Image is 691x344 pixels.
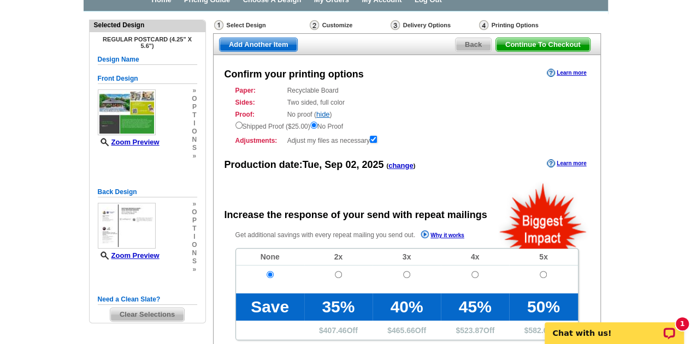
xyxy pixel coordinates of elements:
[509,321,577,340] td: $ Off
[235,98,284,107] strong: Sides:
[235,86,284,95] strong: Paper:
[496,38,590,51] span: Continue To Checkout
[441,321,509,340] td: $ Off
[235,136,284,146] strong: Adjustments:
[362,159,383,170] span: 2025
[235,110,578,131] div: No proof ( )
[509,293,577,321] td: 50%
[192,265,197,274] span: »
[192,136,197,144] span: n
[509,249,577,265] td: 5x
[310,20,319,30] img: Customize
[235,119,578,131] div: Shipped Proof ($25.00) No Proof
[98,203,156,249] img: small-thumb.jpg
[235,134,578,146] div: Adjust my files as necessary
[192,233,197,241] span: i
[98,251,160,259] a: Zoom Preview
[236,293,304,321] td: Save
[225,208,487,222] div: Increase the response of your send with repeat mailings
[192,249,197,257] span: n
[98,187,197,197] h5: Back Design
[373,321,441,340] td: $ Off
[303,159,322,170] span: Tue,
[235,110,284,119] strong: Proof:
[192,152,197,160] span: »
[304,293,373,321] td: 35%
[538,310,691,344] iframe: LiveChat chat widget
[323,326,347,335] span: 407.46
[110,308,184,321] span: Clear Selections
[192,208,197,216] span: o
[192,225,197,233] span: t
[547,69,586,77] a: Learn more
[498,182,588,249] img: biggestImpact.png
[192,216,197,225] span: p
[213,20,309,33] div: Select Design
[225,68,364,82] div: Confirm your printing options
[192,241,197,249] span: o
[98,55,197,65] h5: Design Name
[192,95,197,103] span: o
[455,38,492,52] a: Back
[192,103,197,111] span: p
[478,20,574,33] div: Printing Options
[98,138,160,146] a: Zoom Preview
[386,162,415,169] span: ( )
[225,158,416,172] div: Production date:
[98,89,156,135] img: small-thumb.jpg
[192,200,197,208] span: »
[391,20,400,30] img: Delivery Options
[98,36,197,49] h4: Regular Postcard (4.25" x 5.6")
[479,20,488,30] img: Printing Options & Summary
[219,38,298,52] a: Add Another Item
[220,38,298,51] span: Add Another Item
[373,249,441,265] td: 3x
[392,326,415,335] span: 465.66
[345,159,359,170] span: 02,
[316,110,330,118] a: hide
[324,159,342,170] span: Sep
[192,111,197,119] span: t
[192,87,197,95] span: »
[304,321,373,340] td: $ Off
[373,293,441,321] td: 40%
[456,38,491,51] span: Back
[90,20,205,30] div: Selected Design
[547,159,586,168] a: Learn more
[388,161,414,170] a: change
[421,230,464,242] a: Why it works
[441,249,509,265] td: 4x
[304,249,373,265] td: 2x
[441,293,509,321] td: 45%
[192,128,197,136] span: o
[98,294,197,305] h5: Need a Clean Slate?
[214,20,223,30] img: Select Design
[192,144,197,152] span: s
[235,98,578,107] div: Two sided, full color
[192,119,197,128] span: i
[235,86,578,95] div: Recyclable Board
[98,74,197,84] h5: Front Design
[389,20,478,33] div: Delivery Options
[309,20,389,31] div: Customize
[528,326,552,335] span: 582.08
[460,326,483,335] span: 523.87
[192,257,197,265] span: s
[236,249,304,265] td: None
[235,229,488,242] p: Get additional savings with every repeat mailing you send out.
